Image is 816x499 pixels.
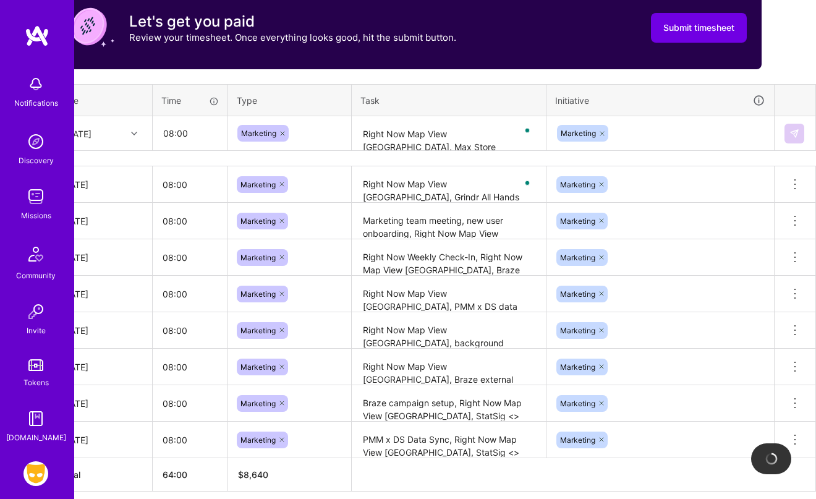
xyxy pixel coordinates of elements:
i: icon Chevron [131,130,137,137]
input: HH:MM [153,117,227,150]
span: Marketing [560,435,595,445]
span: Marketing [561,129,596,138]
textarea: Right Now Weekly Check-In, Right Now Map View [GEOGRAPHIC_DATA], Braze strategy session [353,241,545,275]
span: Marketing [241,129,276,138]
span: Marketing [240,399,276,408]
span: Marketing [560,180,595,189]
input: HH:MM [153,278,227,310]
span: Submit timesheet [663,22,734,34]
div: [DATE] [61,215,142,228]
span: Marketing [240,180,276,189]
img: teamwork [23,184,48,209]
img: Submit [789,129,799,139]
span: Marketing [560,216,595,226]
th: Task [352,84,546,116]
div: [DATE] [61,251,142,264]
img: coin [65,2,114,51]
img: tokens [28,359,43,371]
span: Marketing [560,362,595,372]
input: HH:MM [153,387,227,420]
textarea: Right Now Map View [GEOGRAPHIC_DATA], background location tracking [353,313,545,348]
textarea: Right Now Map View [GEOGRAPHIC_DATA], PMM x DS data sync, Meeting w/ Nik [353,277,545,311]
div: [DATE] [64,127,91,140]
div: Time [161,94,219,107]
div: [DATE] [61,433,142,446]
span: Marketing [560,289,595,299]
input: HH:MM [153,241,227,274]
div: Invite [27,324,46,337]
div: Notifications [14,96,58,109]
p: Review your timesheet. Once everything looks good, hit the submit button. [129,31,456,44]
input: HH:MM [153,205,227,237]
div: Community [16,269,56,282]
textarea: Marketing team meeting, new user onboarding, Right Now Map View [GEOGRAPHIC_DATA] [353,204,545,238]
th: Total [51,458,153,492]
th: Type [228,84,352,116]
span: Marketing [240,326,276,335]
textarea: To enrich screen reader interactions, please activate Accessibility in Grammarly extension settings [353,117,545,150]
span: $ 8,640 [238,469,268,480]
img: discovery [23,129,48,154]
input: HH:MM [153,424,227,456]
span: Marketing [240,216,276,226]
textarea: Braze campaign setup, Right Now Map View [GEOGRAPHIC_DATA], StatSig <> Braze integration [353,386,545,420]
img: logo [25,25,49,47]
div: [DATE] [61,324,142,337]
input: HH:MM [153,351,227,383]
div: [DOMAIN_NAME] [6,431,66,444]
span: Marketing [560,399,595,408]
span: Marketing [240,253,276,262]
div: Missions [21,209,51,222]
h3: Let's get you paid [129,12,456,31]
div: [DATE] [61,397,142,410]
img: bell [23,72,48,96]
div: [DATE] [61,178,142,191]
img: loading [765,453,778,465]
textarea: To enrich screen reader interactions, please activate Accessibility in Grammarly extension settings [353,168,545,202]
div: [DATE] [61,288,142,301]
div: Discovery [19,154,54,167]
div: Initiative [555,93,765,108]
a: Grindr: Product & Marketing [20,461,51,486]
img: Invite [23,299,48,324]
div: [DATE] [61,360,142,373]
th: Date [51,84,153,116]
span: Marketing [560,253,595,262]
span: Marketing [240,435,276,445]
th: 64:00 [153,458,228,492]
input: HH:MM [153,314,227,347]
img: Community [21,239,51,269]
img: Grindr: Product & Marketing [23,461,48,486]
input: HH:MM [153,168,227,201]
span: Marketing [240,362,276,372]
div: Tokens [23,376,49,389]
textarea: Right Now Map View [GEOGRAPHIC_DATA], Braze external meeting, 1:1 with [PERSON_NAME], background ... [353,350,545,384]
textarea: PMM x DS Data Sync, Right Now Map View [GEOGRAPHIC_DATA], StatSig <> Braze integration [353,423,545,457]
img: guide book [23,406,48,431]
span: Marketing [240,289,276,299]
span: Marketing [560,326,595,335]
div: null [784,124,805,143]
button: Submit timesheet [651,13,747,43]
